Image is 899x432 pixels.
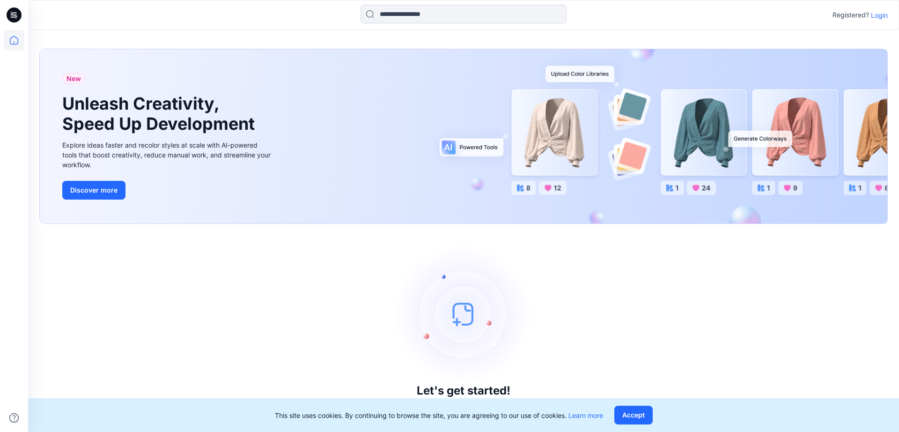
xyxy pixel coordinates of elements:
h1: Unleash Creativity, Speed Up Development [62,94,259,134]
h3: Let's get started! [417,384,510,397]
span: New [66,73,81,84]
a: Learn more [568,411,603,419]
div: Explore ideas faster and recolor styles at scale with AI-powered tools that boost creativity, red... [62,140,273,170]
button: Accept [614,406,653,425]
p: This site uses cookies. By continuing to browse the site, you are agreeing to our use of cookies. [275,410,603,420]
p: Registered? [833,9,869,21]
img: empty-state-image.svg [393,244,534,384]
p: Login [871,10,888,20]
button: Discover more [62,181,125,200]
a: Discover more [62,181,273,200]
